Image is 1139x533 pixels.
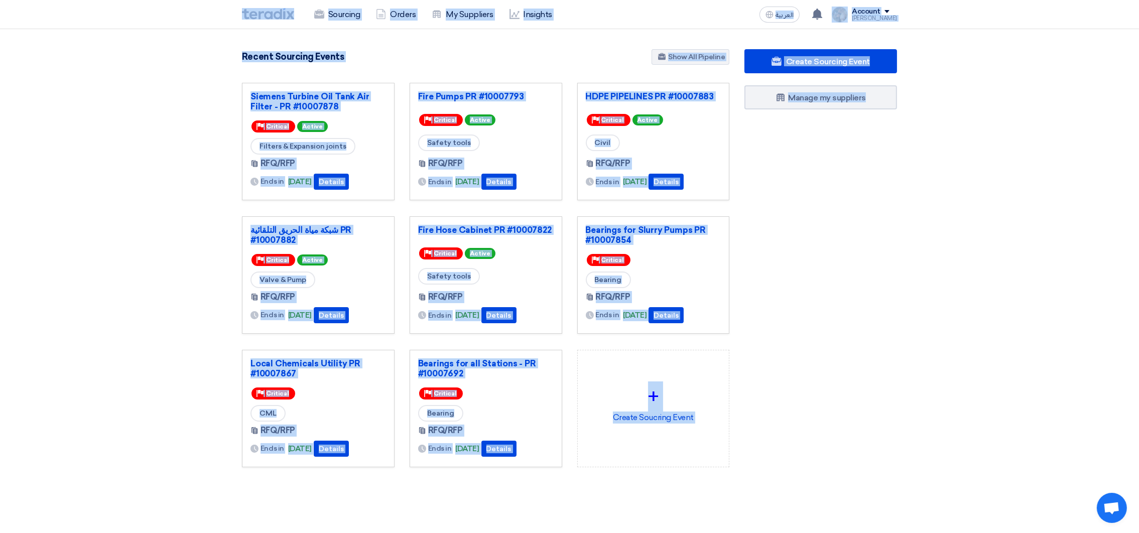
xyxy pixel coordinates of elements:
span: Ends in [261,176,284,187]
img: file_1710751448746.jpg [832,7,848,23]
div: [PERSON_NAME] [852,16,897,21]
span: Critical [266,390,289,397]
button: Details [314,307,349,323]
span: [DATE] [288,310,312,321]
span: RFQ/RFP [428,158,463,170]
a: Orders [368,4,424,26]
span: Civil [586,135,620,151]
a: Fire Pumps PR #10007793 [418,91,554,101]
a: Show All Pipeline [652,49,729,65]
span: Ends in [428,310,452,321]
span: Critical [601,256,624,263]
span: Active [465,248,495,259]
span: [DATE] [288,443,312,455]
span: Safety tools [418,135,480,151]
span: RFQ/RFP [596,158,630,170]
span: RFQ/RFP [428,425,463,437]
a: HDPE PIPELINES PR #10007883 [586,91,721,101]
span: Filters & Expansion joints [250,138,355,155]
div: + [586,381,721,412]
a: Bearings for Slurry Pumps PR #10007854 [586,225,721,245]
span: [DATE] [288,176,312,188]
a: Local Chemicals Utility PR #10007867 [250,358,386,378]
span: [DATE] [455,176,479,188]
span: Active [297,121,328,132]
span: Active [297,254,328,265]
a: Fire Hose Cabinet PR #10007822 [418,225,554,235]
a: Manage my suppliers [744,85,897,109]
button: Details [481,441,517,457]
span: Critical [434,116,457,123]
button: العربية [760,7,800,23]
button: Details [314,441,349,457]
button: Details [481,307,517,323]
a: شبكة مياة الحريق التلقائية PR #10007882 [250,225,386,245]
span: RFQ/RFP [596,291,630,303]
span: [DATE] [455,310,479,321]
span: RFQ/RFP [261,425,295,437]
button: Details [314,174,349,190]
span: Ends in [428,443,452,454]
span: Ends in [261,310,284,320]
a: Siemens Turbine Oil Tank Air Filter - PR #10007878 [250,91,386,111]
h4: Recent Sourcing Events [242,51,344,62]
span: RFQ/RFP [428,291,463,303]
button: Details [649,174,684,190]
span: CML [250,405,286,422]
a: My Suppliers [424,4,501,26]
span: Ends in [428,177,452,187]
span: Bearing [418,405,463,422]
span: [DATE] [623,310,647,321]
span: Critical [266,123,289,130]
span: Safety tools [418,268,480,285]
span: Critical [434,250,457,257]
img: Teradix logo [242,8,294,20]
span: RFQ/RFP [261,158,295,170]
a: Bearings for all Stations - PR #10007692 [418,358,554,378]
span: Critical [266,256,289,263]
span: [DATE] [455,443,479,455]
span: Critical [434,390,457,397]
span: [DATE] [623,176,647,188]
button: Details [481,174,517,190]
div: Account [852,8,880,16]
button: Details [649,307,684,323]
span: Active [632,114,663,125]
div: Create Soucring Event [586,358,721,447]
span: Ends in [596,310,619,320]
span: Ends in [261,443,284,454]
span: Create Sourcing Event [786,57,870,66]
a: Sourcing [306,4,368,26]
span: Bearing [586,272,631,288]
a: Insights [501,4,560,26]
span: Valve & Pump [250,272,315,288]
span: Critical [601,116,624,123]
span: Ends in [596,177,619,187]
span: RFQ/RFP [261,291,295,303]
span: العربية [776,12,794,19]
span: Active [465,114,495,125]
div: Open chat [1097,493,1127,523]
